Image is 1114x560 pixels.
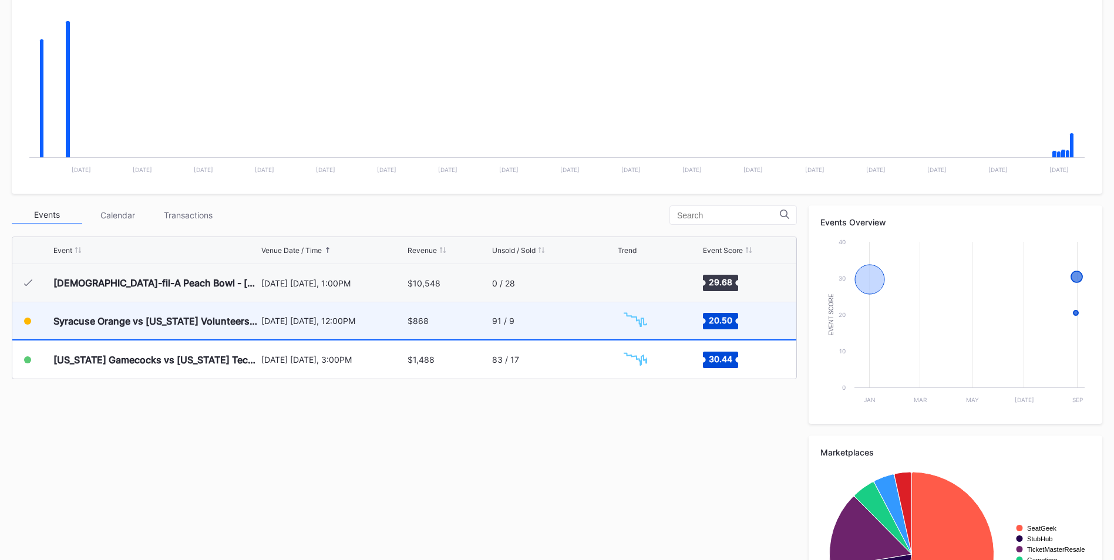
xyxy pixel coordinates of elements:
div: $868 [408,316,429,326]
div: Events [12,206,82,224]
text: [DATE] [621,166,641,173]
text: [DATE] [438,166,457,173]
text: May [966,396,979,403]
div: Syracuse Orange vs [US_STATE] Volunteers Football [53,315,258,327]
text: [DATE] [377,166,396,173]
input: Search [677,211,780,220]
text: TicketMasterResale [1027,546,1085,553]
text: [DATE] [988,166,1008,173]
text: [DATE] [1015,396,1034,403]
text: [DATE] [560,166,580,173]
text: [DATE] [805,166,824,173]
div: [DATE] [DATE], 12:00PM [261,316,405,326]
text: 29.68 [709,277,732,287]
text: Mar [914,396,927,403]
div: Event [53,246,72,255]
div: [DATE] [DATE], 3:00PM [261,355,405,365]
text: StubHub [1027,535,1053,542]
div: Marketplaces [820,447,1091,457]
div: Event Score [703,246,743,255]
text: 30.44 [709,353,732,363]
text: [DATE] [72,166,91,173]
svg: Chart title [618,345,653,375]
text: 40 [839,238,846,245]
text: 20 [839,311,846,318]
div: [US_STATE] Gamecocks vs [US_STATE] Tech Hokies Football [53,354,258,366]
div: Calendar [82,206,153,224]
div: Unsold / Sold [492,246,536,255]
div: Transactions [153,206,223,224]
text: [DATE] [743,166,763,173]
svg: Chart title [618,306,653,336]
text: [DATE] [866,166,886,173]
text: Event Score [828,294,834,336]
div: $10,548 [408,278,440,288]
text: 20.50 [709,315,732,325]
div: Revenue [408,246,437,255]
text: 0 [842,384,846,391]
div: [DATE] [DATE], 1:00PM [261,278,405,288]
text: [DATE] [255,166,274,173]
svg: Chart title [618,268,653,298]
text: [DATE] [1049,166,1069,173]
text: [DATE] [499,166,519,173]
div: Trend [618,246,637,255]
text: Jan [864,396,876,403]
text: 10 [839,348,846,355]
div: 83 / 17 [492,355,519,365]
text: [DATE] [133,166,152,173]
text: [DATE] [316,166,335,173]
text: [DATE] [194,166,213,173]
div: 91 / 9 [492,316,514,326]
svg: Chart title [820,236,1091,412]
text: SeatGeek [1027,525,1056,532]
div: Venue Date / Time [261,246,322,255]
text: Sep [1072,396,1083,403]
text: 30 [839,275,846,282]
svg: Chart title [23,6,1091,182]
div: 0 / 28 [492,278,515,288]
div: $1,488 [408,355,435,365]
div: Events Overview [820,217,1091,227]
text: [DATE] [682,166,702,173]
text: [DATE] [927,166,947,173]
div: [DEMOGRAPHIC_DATA]-fil-A Peach Bowl - [US_STATE] Longhorns vs [US_STATE] State Sun Devils (Colleg... [53,277,258,289]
